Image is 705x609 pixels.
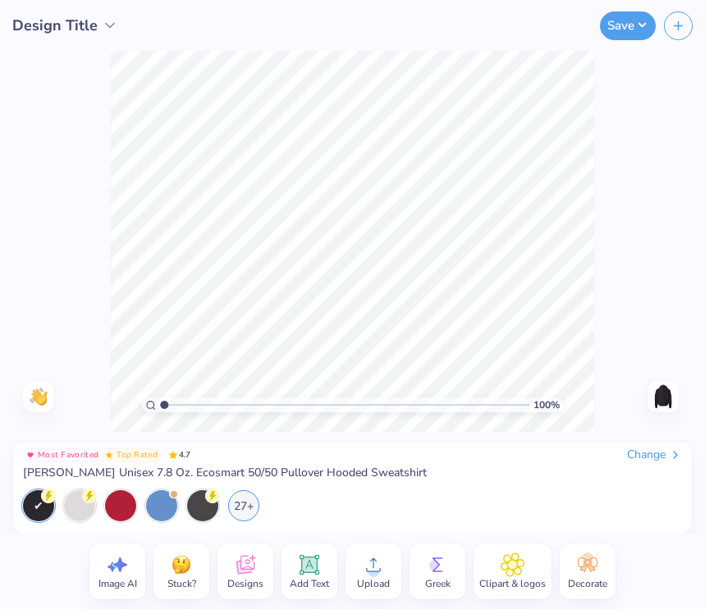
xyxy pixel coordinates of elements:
[228,490,259,521] div: 27+
[102,448,161,462] button: Badge Button
[26,451,34,459] img: Most Favorited sort
[533,398,560,412] span: 100 %
[169,552,194,577] img: Stuck?
[23,466,427,480] span: [PERSON_NAME] Unisex 7.8 Oz. Ecosmart 50/50 Pullover Hooded Sweatshirt
[600,11,656,40] button: Save
[164,448,195,462] span: 4.7
[23,448,102,462] button: Badge Button
[290,577,329,590] span: Add Text
[12,15,98,37] span: Design Title
[227,577,263,590] span: Designs
[98,577,137,590] span: Image AI
[357,577,390,590] span: Upload
[650,384,676,410] img: Back
[167,577,196,590] span: Stuck?
[105,451,113,459] img: Top Rated sort
[479,577,546,590] span: Clipart & logos
[425,577,451,590] span: Greek
[568,577,607,590] span: Decorate
[627,448,682,462] div: Change
[38,451,98,459] span: Most Favorited
[117,451,158,459] span: Top Rated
